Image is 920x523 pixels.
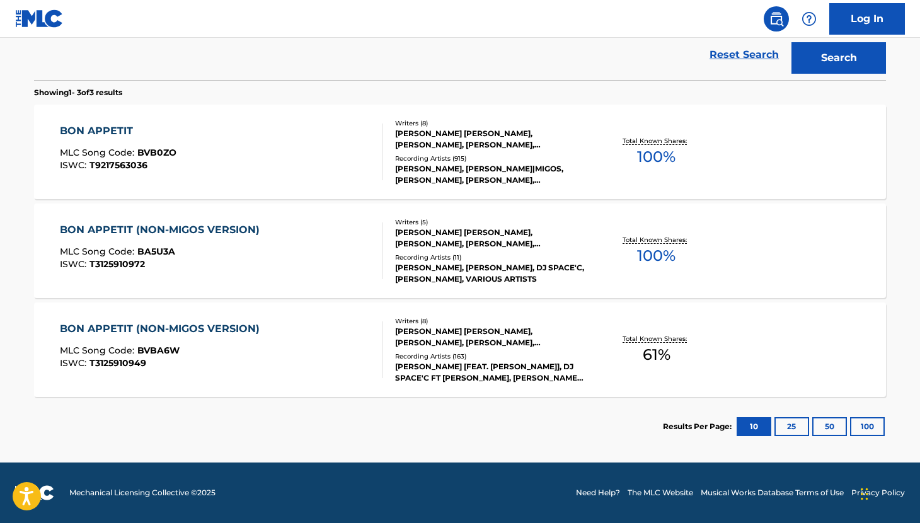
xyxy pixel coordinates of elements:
[703,41,785,69] a: Reset Search
[637,146,676,168] span: 100 %
[851,487,905,498] a: Privacy Policy
[15,485,54,500] img: logo
[623,136,690,146] p: Total Known Shares:
[15,9,64,28] img: MLC Logo
[34,302,886,397] a: BON APPETIT (NON-MIGOS VERSION)MLC Song Code:BVBA6WISWC:T3125910949Writers (8)[PERSON_NAME] [PERS...
[60,147,137,158] span: MLC Song Code :
[576,487,620,498] a: Need Help?
[395,217,585,227] div: Writers ( 5 )
[137,345,180,356] span: BVBA6W
[137,147,176,158] span: BVB0ZO
[34,204,886,298] a: BON APPETIT (NON-MIGOS VERSION)MLC Song Code:BA5U3AISWC:T3125910972Writers (5)[PERSON_NAME] [PERS...
[137,246,175,257] span: BA5U3A
[769,11,784,26] img: search
[60,124,176,139] div: BON APPETIT
[802,11,817,26] img: help
[395,253,585,262] div: Recording Artists ( 11 )
[850,417,885,436] button: 100
[89,357,146,369] span: T3125910949
[812,417,847,436] button: 50
[60,258,89,270] span: ISWC :
[774,417,809,436] button: 25
[60,159,89,171] span: ISWC :
[791,42,886,74] button: Search
[395,316,585,326] div: Writers ( 8 )
[395,262,585,285] div: [PERSON_NAME], [PERSON_NAME], DJ SPACE'C, [PERSON_NAME], VARIOUS ARTISTS
[395,163,585,186] div: [PERSON_NAME], [PERSON_NAME]|MIGOS, [PERSON_NAME], [PERSON_NAME], [PERSON_NAME]
[829,3,905,35] a: Log In
[623,334,690,343] p: Total Known Shares:
[60,321,266,336] div: BON APPETIT (NON-MIGOS VERSION)
[60,345,137,356] span: MLC Song Code :
[395,361,585,384] div: [PERSON_NAME] [FEAT. [PERSON_NAME]], DJ SPACE'C FT [PERSON_NAME], [PERSON_NAME], [PERSON_NAME], M...
[796,6,822,32] div: Help
[701,487,844,498] a: Musical Works Database Terms of Use
[395,118,585,128] div: Writers ( 8 )
[395,128,585,151] div: [PERSON_NAME] [PERSON_NAME], [PERSON_NAME], [PERSON_NAME], [PERSON_NAME], [PERSON_NAME], [PERSON_...
[395,227,585,250] div: [PERSON_NAME] [PERSON_NAME], [PERSON_NAME], [PERSON_NAME], [PERSON_NAME] [PERSON_NAME] [PERSON_NAME]
[60,357,89,369] span: ISWC :
[737,417,771,436] button: 10
[395,154,585,163] div: Recording Artists ( 915 )
[628,487,693,498] a: The MLC Website
[89,159,147,171] span: T9217563036
[623,235,690,244] p: Total Known Shares:
[663,421,735,432] p: Results Per Page:
[69,487,216,498] span: Mechanical Licensing Collective © 2025
[764,6,789,32] a: Public Search
[60,222,266,238] div: BON APPETIT (NON-MIGOS VERSION)
[637,244,676,267] span: 100 %
[395,352,585,361] div: Recording Artists ( 163 )
[643,343,670,366] span: 61 %
[34,105,886,199] a: BON APPETITMLC Song Code:BVB0ZOISWC:T9217563036Writers (8)[PERSON_NAME] [PERSON_NAME], [PERSON_NA...
[857,463,920,523] iframe: Chat Widget
[89,258,145,270] span: T3125910972
[34,87,122,98] p: Showing 1 - 3 of 3 results
[395,326,585,348] div: [PERSON_NAME] [PERSON_NAME], [PERSON_NAME], [PERSON_NAME], [PERSON_NAME], [PERSON_NAME], [PERSON_...
[60,246,137,257] span: MLC Song Code :
[861,475,868,513] div: Drag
